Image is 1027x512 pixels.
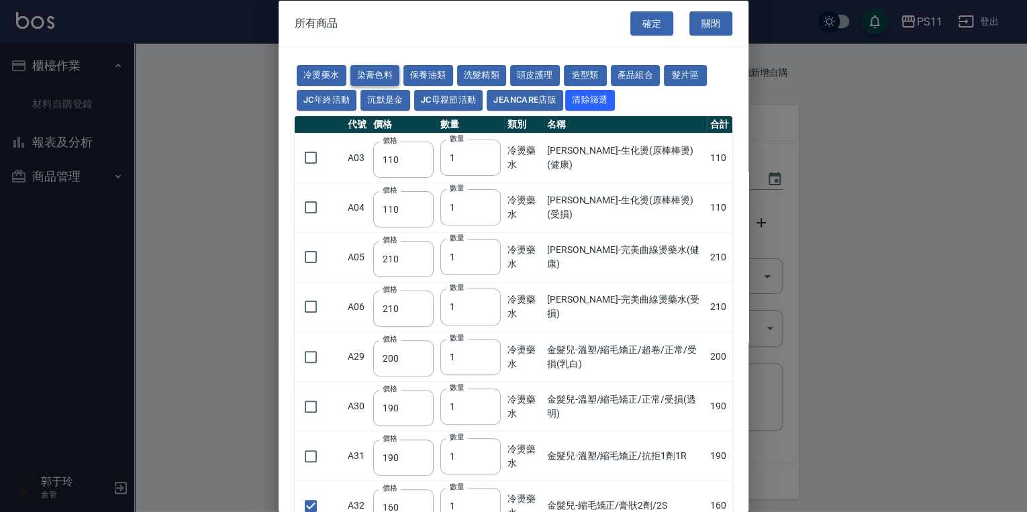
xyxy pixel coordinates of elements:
td: 金髮兒-溫塑/縮毛矯正/正常/受損(透明) [544,381,707,431]
td: 冷燙藥水 [504,282,544,331]
button: 冷燙藥水 [297,65,346,86]
button: 染膏色料 [350,65,400,86]
td: A05 [344,232,370,282]
td: 金髮兒-溫塑/縮毛矯正/抗拒1劑1R [544,431,707,480]
button: 確定 [630,11,673,36]
label: 數量 [450,332,464,342]
th: 合計 [707,115,732,133]
td: [PERSON_NAME]-完美曲線燙藥水(受損) [544,282,707,331]
td: A04 [344,183,370,232]
td: A31 [344,431,370,480]
td: A30 [344,381,370,431]
td: [PERSON_NAME]-完美曲線燙藥水(健康) [544,232,707,282]
button: JC年終活動 [297,89,356,110]
td: 190 [707,431,732,480]
button: JC母親節活動 [414,89,483,110]
button: 保養油類 [403,65,453,86]
td: 210 [707,232,732,282]
th: 價格 [370,115,437,133]
label: 價格 [383,284,397,294]
td: A06 [344,282,370,331]
label: 價格 [383,334,397,344]
label: 數量 [450,134,464,144]
td: 冷燙藥水 [504,381,544,431]
label: 價格 [383,433,397,444]
td: [PERSON_NAME]-生化燙(原棒棒燙)(受損) [544,183,707,232]
td: 110 [707,133,732,183]
button: 沉默是金 [360,89,410,110]
button: JeanCare店販 [487,89,563,110]
button: 產品組合 [611,65,661,86]
label: 數量 [450,481,464,491]
td: 冷燙藥水 [504,183,544,232]
button: 洗髮精類 [457,65,507,86]
label: 數量 [450,431,464,442]
button: 關閉 [689,11,732,36]
th: 數量 [437,115,504,133]
td: 110 [707,183,732,232]
label: 數量 [450,283,464,293]
button: 造型類 [564,65,607,86]
td: 200 [707,331,732,381]
button: 頭皮護理 [510,65,560,86]
td: 金髮兒-溫塑/縮毛矯正/超卷/正常/受損(乳白) [544,331,707,381]
td: 210 [707,282,732,331]
td: 冷燙藥水 [504,133,544,183]
button: 髮片區 [664,65,707,86]
label: 數量 [450,382,464,392]
td: [PERSON_NAME]-生化燙(原棒棒燙)(健康) [544,133,707,183]
th: 類別 [504,115,544,133]
th: 代號 [344,115,370,133]
td: A29 [344,331,370,381]
button: 清除篩選 [565,89,615,110]
label: 數量 [450,183,464,193]
label: 價格 [383,384,397,394]
label: 價格 [383,185,397,195]
td: A03 [344,133,370,183]
td: 冷燙藥水 [504,431,544,480]
td: 冷燙藥水 [504,232,544,282]
label: 數量 [450,233,464,243]
td: 190 [707,381,732,431]
label: 價格 [383,483,397,493]
label: 價格 [383,234,397,244]
td: 冷燙藥水 [504,331,544,381]
span: 所有商品 [295,16,338,30]
label: 價格 [383,135,397,145]
th: 名稱 [544,115,707,133]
